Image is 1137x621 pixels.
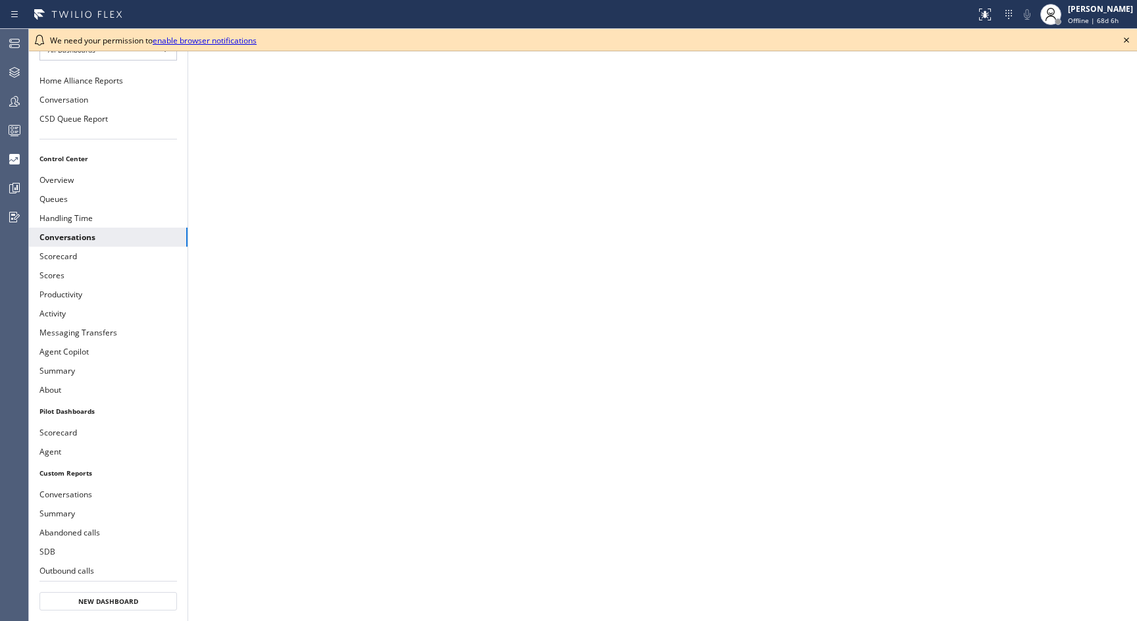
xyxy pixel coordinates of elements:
[29,423,188,442] button: Scorecard
[29,504,188,523] button: Summary
[1068,3,1133,14] div: [PERSON_NAME]
[29,228,188,247] button: Conversations
[29,561,188,580] button: Outbound calls
[29,285,188,304] button: Productivity
[29,323,188,342] button: Messaging Transfers
[29,266,188,285] button: Scores
[29,342,188,361] button: Agent Copilot
[29,485,188,504] button: Conversations
[29,109,188,128] button: CSD Queue Report
[50,35,257,46] span: We need your permission to
[29,71,188,90] button: Home Alliance Reports
[29,304,188,323] button: Activity
[153,35,257,46] a: enable browser notifications
[188,29,1137,621] iframe: dashboard_a770a674769b
[29,189,188,209] button: Queues
[29,380,188,399] button: About
[29,361,188,380] button: Summary
[1068,16,1119,25] span: Offline | 68d 6h
[29,90,188,109] button: Conversation
[39,592,177,610] button: New Dashboard
[29,403,188,420] li: Pilot Dashboards
[29,170,188,189] button: Overview
[1018,5,1036,24] button: Mute
[29,580,188,599] button: Agents report
[29,150,188,167] li: Control Center
[29,209,188,228] button: Handling Time
[29,523,188,542] button: Abandoned calls
[29,442,188,461] button: Agent
[29,464,188,482] li: Custom Reports
[29,542,188,561] button: SDB
[29,247,188,266] button: Scorecard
